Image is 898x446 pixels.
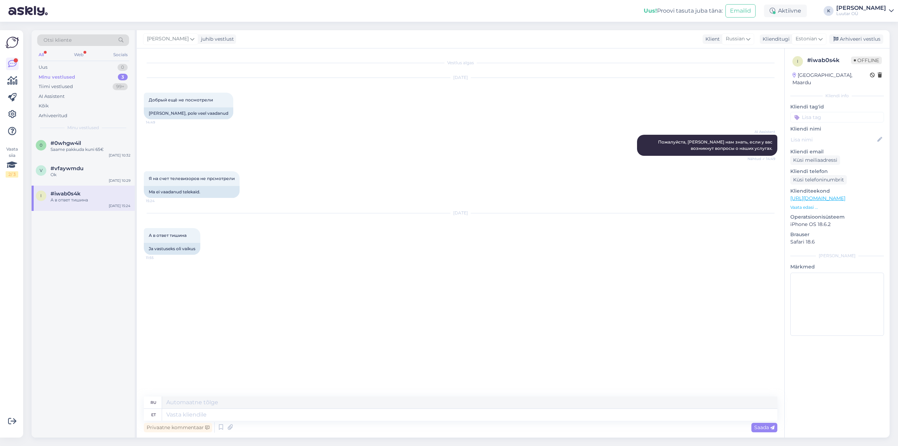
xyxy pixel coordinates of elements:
[37,50,45,59] div: All
[790,204,884,211] p: Vaata edasi ...
[754,424,775,431] span: Saada
[73,50,85,59] div: Web
[39,74,75,81] div: Minu vestlused
[790,213,884,221] p: Operatsioonisüsteem
[790,125,884,133] p: Kliendi nimi
[39,83,73,90] div: Tiimi vestlused
[790,231,884,238] p: Brauser
[39,64,47,71] div: Uus
[40,142,42,148] span: 0
[658,139,773,151] span: Пожалуйста, [PERSON_NAME] нам знать, если у вас возникнут вопросы о наших услугах.
[807,56,851,65] div: # iwab0s4k
[760,35,790,43] div: Klienditugi
[790,148,884,155] p: Kliendi email
[790,93,884,99] div: Kliendi info
[836,5,886,11] div: [PERSON_NAME]
[109,203,130,208] div: [DATE] 15:24
[147,35,189,43] span: [PERSON_NAME]
[144,423,212,432] div: Privaatne kommentaar
[146,255,172,260] span: 11:55
[790,195,845,201] a: [URL][DOMAIN_NAME]
[149,97,213,102] span: Добрый ещё не посмотрели
[40,168,42,173] span: v
[118,64,128,71] div: 0
[144,60,777,66] div: Vestlus algas
[146,120,172,125] span: 14:49
[146,198,172,204] span: 15:24
[790,155,840,165] div: Küsi meiliaadressi
[792,72,870,86] div: [GEOGRAPHIC_DATA], Maardu
[113,83,128,90] div: 99+
[149,176,235,181] span: Я на счет телевизоров не прсмотрели
[39,93,65,100] div: AI Assistent
[39,112,67,119] div: Arhiveeritud
[149,233,187,238] span: А в ответ тишина
[144,107,233,119] div: [PERSON_NAME], pole veel vaadanud
[790,238,884,246] p: Safari 18.6
[836,5,894,16] a: [PERSON_NAME]Luutar OÜ
[726,35,745,43] span: Russian
[51,197,130,203] div: А в ответ тишина
[67,125,99,131] span: Minu vestlused
[109,178,130,183] div: [DATE] 10:29
[790,168,884,175] p: Kliendi telefon
[150,397,156,408] div: ru
[644,7,657,14] b: Uus!
[39,102,49,109] div: Kõik
[790,263,884,271] p: Märkmed
[118,74,128,81] div: 3
[836,11,886,16] div: Luutar OÜ
[829,34,883,44] div: Arhiveeri vestlus
[151,409,156,421] div: et
[790,253,884,259] div: [PERSON_NAME]
[791,136,876,144] input: Lisa nimi
[144,243,200,255] div: Ja vastuseks oli vaikus
[51,191,81,197] span: #iwab0s4k
[51,146,130,153] div: Saame pakkuda kuni 65€
[51,165,83,172] span: #vfaywmdu
[51,140,81,146] span: #0whgw4il
[144,186,240,198] div: Ma ei vaadanud telekaid.
[748,156,775,161] span: Nähtud ✓ 14:49
[790,187,884,195] p: Klienditeekond
[790,103,884,111] p: Kliendi tag'id
[824,6,833,16] div: K
[144,210,777,216] div: [DATE]
[51,172,130,178] div: Ok
[790,112,884,122] input: Lisa tag
[112,50,129,59] div: Socials
[764,5,807,17] div: Aktiivne
[703,35,720,43] div: Klient
[797,59,798,64] span: i
[6,36,19,49] img: Askly Logo
[144,74,777,81] div: [DATE]
[851,56,882,64] span: Offline
[40,193,42,198] span: i
[725,4,756,18] button: Emailid
[796,35,817,43] span: Estonian
[790,175,847,185] div: Küsi telefoninumbrit
[198,35,234,43] div: juhib vestlust
[43,36,72,44] span: Otsi kliente
[6,146,18,178] div: Vaata siia
[6,171,18,178] div: 2 / 3
[790,221,884,228] p: iPhone OS 18.6.2
[749,129,775,134] span: AI Assistent
[109,153,130,158] div: [DATE] 10:32
[644,7,723,15] div: Proovi tasuta juba täna:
